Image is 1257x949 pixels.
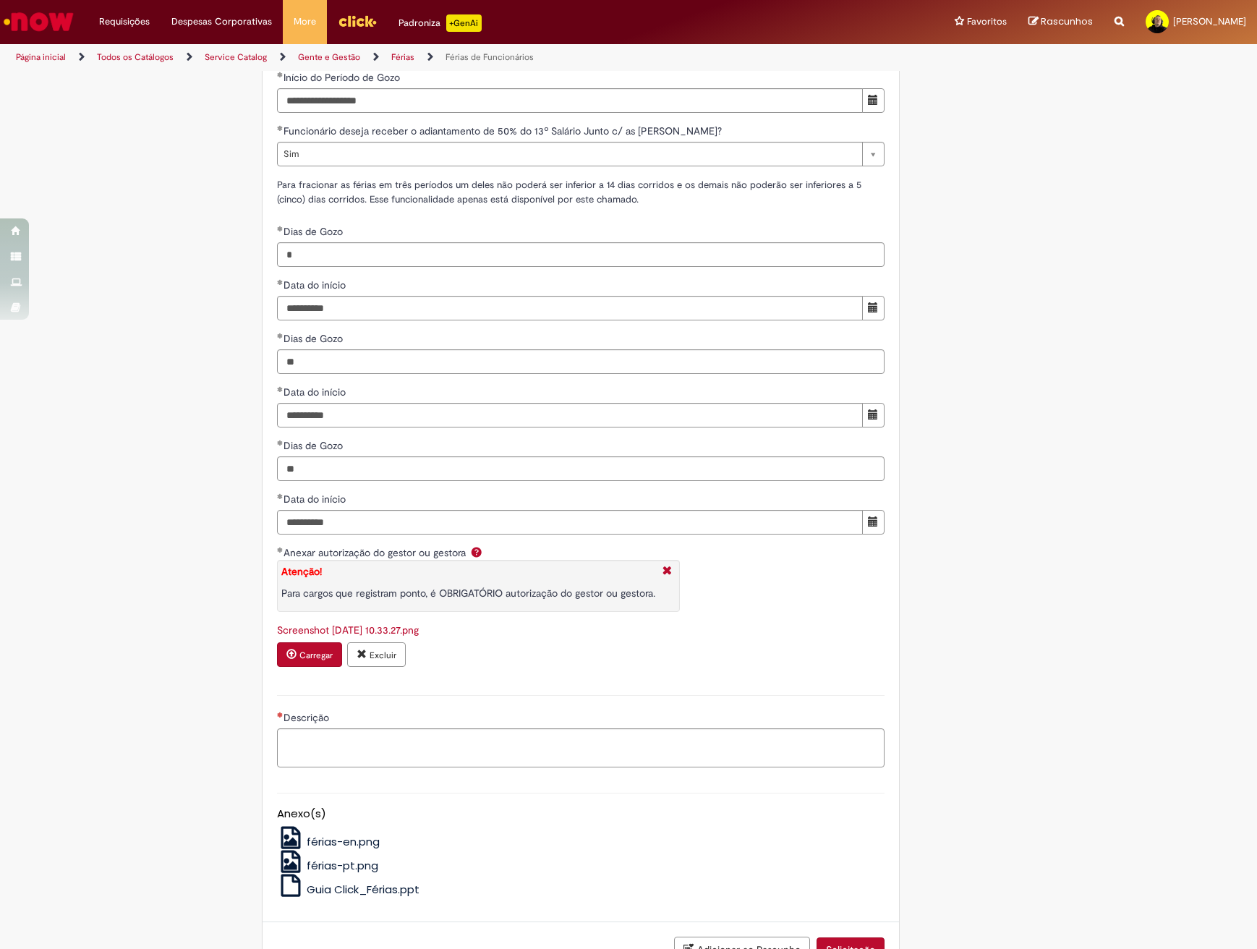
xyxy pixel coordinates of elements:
a: férias-pt.png [277,858,379,873]
button: Excluir anexo Screenshot 2025-09-29 at 10.33.27.png [347,642,406,667]
div: Padroniza [399,14,482,32]
span: Data do início [284,386,349,399]
span: Obrigatório Preenchido [277,279,284,285]
span: Descrição [284,711,332,724]
strong: Atenção! [281,565,322,578]
small: Carregar [299,650,333,661]
span: Rascunhos [1041,14,1093,28]
input: Dias de Gozo [277,456,885,481]
a: Rascunhos [1028,15,1093,29]
span: Necessários [277,712,284,718]
span: Dias de Gozo [284,439,346,452]
button: Mostrar calendário para Data do início [862,296,885,320]
input: Dias de Gozo [277,242,885,267]
span: férias-pt.png [307,858,378,873]
span: More [294,14,316,29]
a: Guia Click_Férias.ppt [277,882,420,897]
input: Data do início 06 July 2026 Monday [277,510,863,535]
span: Dias de Gozo [284,332,346,345]
button: Carregar anexo de Anexar autorização do gestor ou gestora Required [277,642,342,667]
small: Excluir [370,650,396,661]
input: Dias de Gozo [277,349,885,374]
a: Férias [391,51,414,63]
span: Funcionário deseja receber o adiantamento de 50% do 13º Salário Junto c/ as [PERSON_NAME]? [284,124,725,137]
img: click_logo_yellow_360x200.png [338,10,377,32]
button: Mostrar calendário para Início do Período de Gozo [862,88,885,113]
span: Dias de Gozo [284,225,346,238]
i: Fechar More information Por question_anexo_obriatorio_registro_de_ponto [659,564,676,579]
input: Data do início 27 October 2025 Monday [277,296,863,320]
input: Início do Período de Gozo 27 October 2025 10:32:43 Monday [277,88,863,113]
span: Requisições [99,14,150,29]
img: ServiceNow [1,7,76,36]
span: Obrigatório Preenchido [277,226,284,231]
a: Todos os Catálogos [97,51,174,63]
input: Data do início 29 December 2025 Monday [277,403,863,427]
span: Início do Período de Gozo [284,71,403,84]
span: Obrigatório Preenchido [277,333,284,339]
a: Service Catalog [205,51,267,63]
a: Página inicial [16,51,66,63]
span: férias-en.png [307,834,380,849]
span: Ajuda para Anexar autorização do gestor ou gestora [468,546,485,558]
span: Data do início [284,493,349,506]
span: Obrigatório Preenchido [277,547,284,553]
p: Para cargos que registram ponto, é OBRIGATÓRIO autorização do gestor ou gestora. [281,586,655,600]
span: Sim [284,142,855,166]
span: Obrigatório Preenchido [277,440,284,446]
span: Despesas Corporativas [171,14,272,29]
a: férias-en.png [277,834,380,849]
ul: Trilhas de página [11,44,827,71]
span: Obrigatório Preenchido [277,386,284,392]
span: Obrigatório Preenchido [277,72,284,77]
a: Gente e Gestão [298,51,360,63]
span: [PERSON_NAME] [1173,15,1246,27]
button: Mostrar calendário para Data do início [862,510,885,535]
a: Férias de Funcionários [446,51,534,63]
a: Download de Screenshot 2025-09-29 at 10.33.27.png [277,624,419,637]
span: Anexar autorização do gestor ou gestora [284,546,469,559]
span: Favoritos [967,14,1007,29]
span: Obrigatório Preenchido [277,493,284,499]
span: Guia Click_Férias.ppt [307,882,419,897]
p: +GenAi [446,14,482,32]
span: Para fracionar as férias em três períodos um deles não poderá ser inferior a 14 dias corridos e o... [277,179,861,205]
button: Mostrar calendário para Data do início [862,403,885,427]
textarea: Descrição [277,728,885,767]
h5: Anexo(s) [277,808,885,820]
span: Obrigatório Preenchido [277,125,284,131]
span: Data do início [284,278,349,291]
